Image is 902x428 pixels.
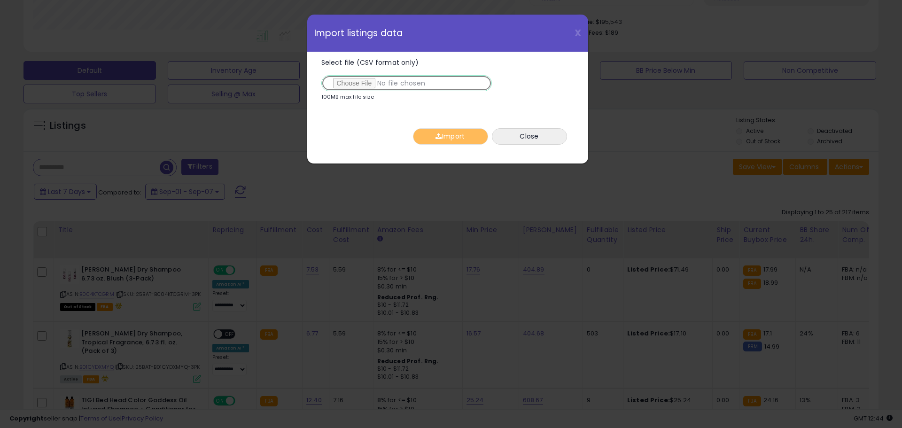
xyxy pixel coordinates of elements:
[314,29,403,38] span: Import listings data
[413,128,488,145] button: Import
[492,128,567,145] button: Close
[575,26,581,39] span: X
[321,58,419,67] span: Select file (CSV format only)
[321,94,374,100] p: 100MB max file size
